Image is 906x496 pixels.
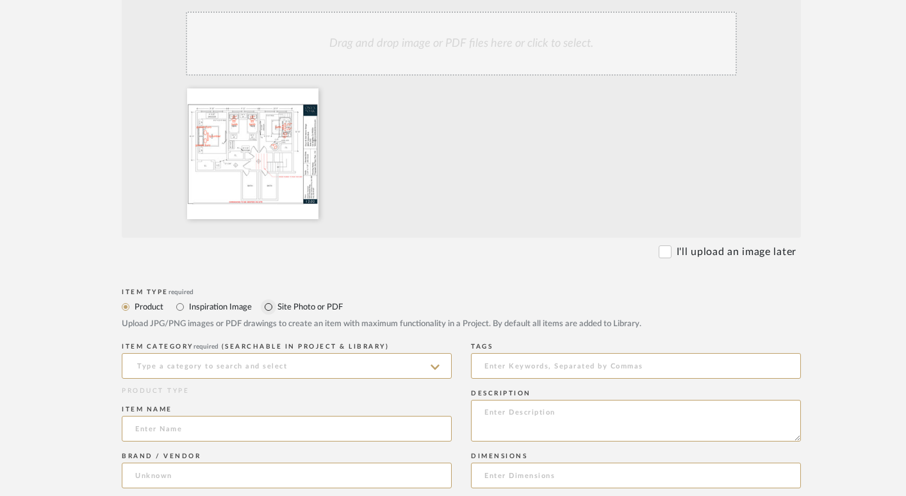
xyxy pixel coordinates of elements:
label: I'll upload an image later [677,244,796,260]
div: ITEM CATEGORY [122,343,452,351]
label: Product [133,300,163,314]
span: (Searchable in Project & Library) [222,343,390,350]
input: Unknown [122,463,452,488]
input: Enter Keywords, Separated by Commas [471,353,801,379]
span: required [169,289,194,295]
div: Brand / Vendor [122,452,452,460]
div: Description [471,390,801,397]
div: Item name [122,406,452,413]
label: Site Photo or PDF [276,300,343,314]
input: Enter Name [122,416,452,442]
span: required [194,343,218,350]
mat-radio-group: Select item type [122,299,801,315]
label: Inspiration Image [188,300,252,314]
div: Item Type [122,288,801,296]
input: Enter Dimensions [471,463,801,488]
input: Type a category to search and select [122,353,452,379]
div: Dimensions [471,452,801,460]
div: PRODUCT TYPE [122,386,452,396]
div: Upload JPG/PNG images or PDF drawings to create an item with maximum functionality in a Project. ... [122,318,801,331]
div: Tags [471,343,801,351]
